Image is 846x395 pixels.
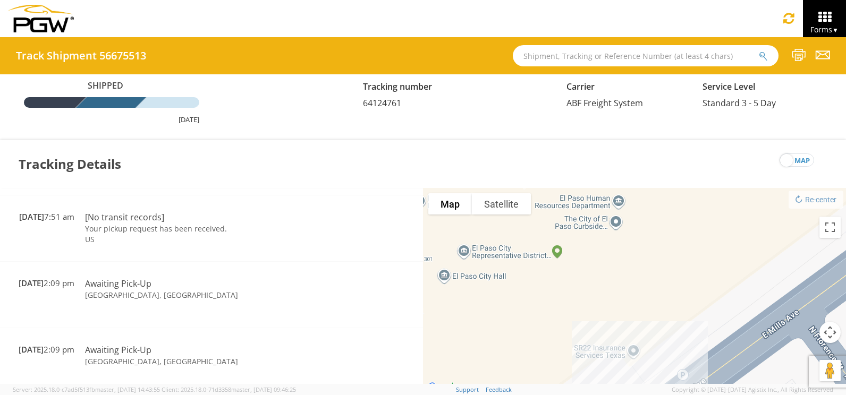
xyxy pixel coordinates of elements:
[810,24,839,35] span: Forms
[832,25,839,35] span: ▼
[363,82,551,92] h5: Tracking number
[19,278,44,288] span: [DATE]
[819,217,841,238] button: Toggle fullscreen view
[19,211,74,222] span: 7:51 am
[162,385,296,393] span: Client: 2025.18.0-71d3358
[794,154,810,167] span: map
[13,385,160,393] span: Server: 2025.18.0-c7ad5f513fb
[513,45,779,66] input: Shipment, Tracking or Reference Number (at least 4 chars)
[80,290,317,300] td: [GEOGRAPHIC_DATA], [GEOGRAPHIC_DATA]
[703,82,822,92] h5: Service Level
[703,97,776,109] span: Standard 3 - 5 Day
[16,50,146,62] h4: Track Shipment 56675513
[426,380,461,394] img: Google
[80,224,317,234] td: Your pickup request has been received.
[472,193,531,214] button: Show satellite imagery
[19,211,44,222] span: [DATE]
[819,322,841,343] button: Map camera controls
[82,80,141,92] span: Shipped
[789,191,843,209] button: Re-center
[428,193,472,214] button: Show street map
[426,380,461,394] a: Open this area in Google Maps (opens a new window)
[19,344,74,355] span: 2:09 pm
[95,385,160,393] span: master, [DATE] 14:43:55
[8,5,74,32] img: pgw-form-logo-1aaa8060b1cc70fad034.png
[19,344,44,355] span: [DATE]
[363,97,401,109] span: 64124761
[566,97,643,109] span: ABF Freight System
[85,344,151,356] span: Awaiting Pick-Up
[80,234,317,245] td: US
[19,278,74,288] span: 2:09 pm
[85,278,151,289] span: Awaiting Pick-Up
[80,356,317,367] td: [GEOGRAPHIC_DATA], [GEOGRAPHIC_DATA]
[672,385,833,394] span: Copyright © [DATE]-[DATE] Agistix Inc., All Rights Reserved
[231,385,296,393] span: master, [DATE] 09:46:25
[85,211,164,223] span: [No transit records]
[19,140,121,188] h3: Tracking Details
[456,385,479,393] a: Support
[24,115,199,125] div: [DATE]
[566,82,686,92] h5: Carrier
[486,385,512,393] a: Feedback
